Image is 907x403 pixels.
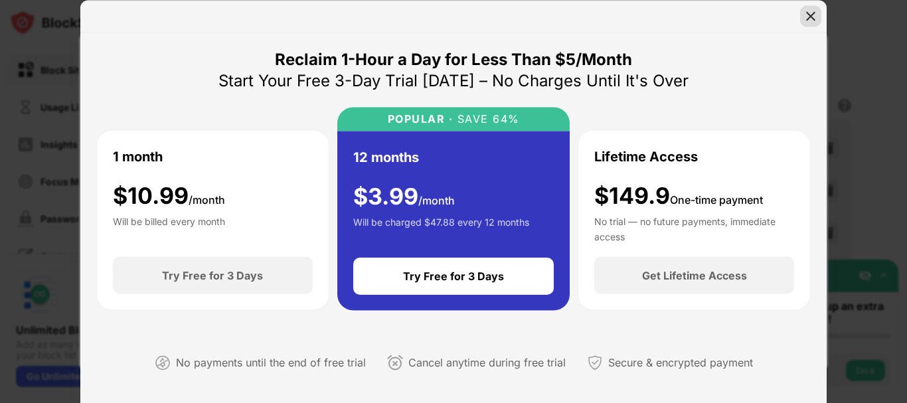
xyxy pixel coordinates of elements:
[594,214,794,241] div: No trial — no future payments, immediate access
[642,269,747,282] div: Get Lifetime Access
[155,355,171,370] img: not-paying
[275,48,632,70] div: Reclaim 1-Hour a Day for Less Than $5/Month
[387,355,403,370] img: cancel-anytime
[587,355,603,370] img: secured-payment
[418,193,455,206] span: /month
[113,146,163,166] div: 1 month
[353,183,455,210] div: $ 3.99
[388,112,453,125] div: POPULAR ·
[176,353,366,372] div: No payments until the end of free trial
[608,353,753,372] div: Secure & encrypted payment
[594,182,763,209] div: $149.9
[594,146,698,166] div: Lifetime Access
[113,214,225,241] div: Will be billed every month
[403,270,504,283] div: Try Free for 3 Days
[353,147,419,167] div: 12 months
[408,353,566,372] div: Cancel anytime during free trial
[218,70,689,91] div: Start Your Free 3-Day Trial [DATE] – No Charges Until It's Over
[162,269,263,282] div: Try Free for 3 Days
[453,112,520,125] div: SAVE 64%
[353,215,529,242] div: Will be charged $47.88 every 12 months
[189,193,225,206] span: /month
[670,193,763,206] span: One-time payment
[113,182,225,209] div: $ 10.99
